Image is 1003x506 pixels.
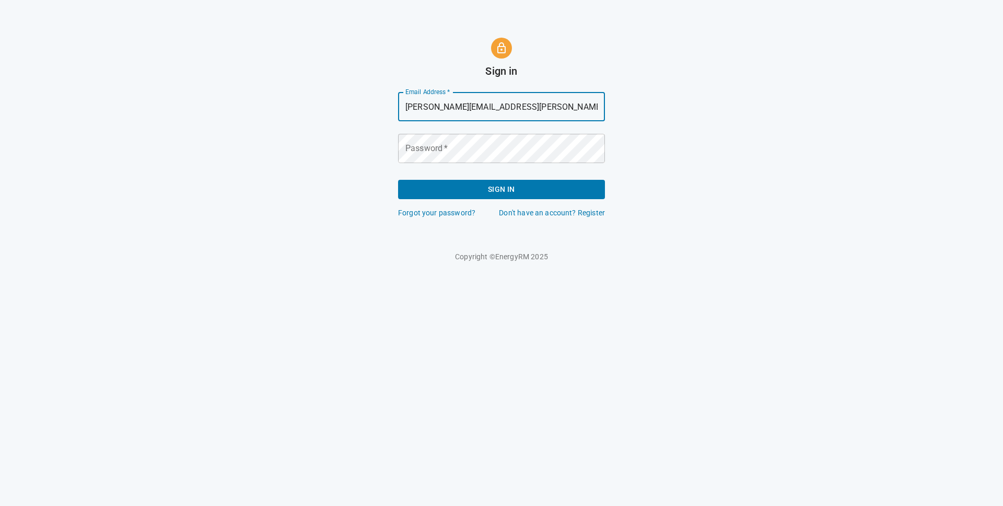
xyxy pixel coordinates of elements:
p: Copyright © 2025 [398,251,605,262]
a: Forgot your password? [398,209,475,217]
h6: Sign in [485,63,517,79]
span: Sign In [488,183,515,196]
a: Don't have an account? Register [499,209,605,217]
button: Sign In [398,180,605,199]
a: EnergyRM [495,252,529,261]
